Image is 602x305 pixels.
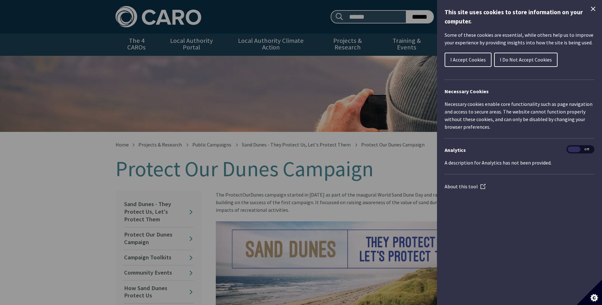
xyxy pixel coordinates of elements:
[445,8,594,26] h1: This site uses cookies to store information on your computer.
[445,183,486,190] a: About this tool
[445,100,594,131] p: Necessary cookies enable core functionality such as page navigation and access to secure areas. T...
[445,146,594,154] h3: Analytics
[450,56,486,63] span: I Accept Cookies
[568,146,580,152] span: On
[445,159,594,166] p: A description for Analytics has not been provided.
[494,53,558,67] button: I Do Not Accept Cookies
[445,88,594,95] h2: Necessary Cookies
[577,280,602,305] button: Set cookie preferences
[445,53,492,67] button: I Accept Cookies
[445,31,594,46] p: Some of these cookies are essential, while others help us to improve your experience by providing...
[589,5,597,13] button: Close Cookie Control
[580,146,593,152] span: Off
[500,56,552,63] span: I Do Not Accept Cookies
